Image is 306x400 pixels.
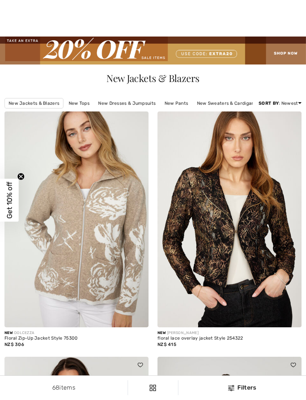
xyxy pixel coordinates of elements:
[157,331,166,335] span: New
[4,111,149,327] img: Floral Zip-Up Jacket Style 75300. Oatmeal
[138,363,143,367] img: heart_black_full.svg
[193,98,260,108] a: New Sweaters & Cardigans
[157,336,302,341] div: floral lace overlay jacket Style 254322
[4,98,63,108] a: New Jackets & Blazers
[17,173,25,180] button: Close teaser
[259,100,302,107] div: : Newest
[52,384,60,391] span: 68
[183,383,302,392] div: Filters
[4,331,13,335] span: New
[4,330,149,336] div: DOLCEZZA
[157,330,302,336] div: [PERSON_NAME]
[5,182,14,218] span: Get 10% off
[161,98,192,108] a: New Pants
[150,385,156,391] img: Filters
[258,378,299,396] iframe: Opens a widget where you can find more information
[106,72,200,85] span: New Jackets & Blazers
[291,363,296,367] img: heart_black_full.svg
[94,98,159,108] a: New Dresses & Jumpsuits
[228,385,234,391] img: Filters
[157,111,302,327] img: floral lace overlay jacket Style 254322. Copper/Black
[65,98,93,108] a: New Tops
[259,101,279,106] strong: Sort By
[4,336,149,341] div: Floral Zip-Up Jacket Style 75300
[4,342,24,347] span: NZ$ 306
[157,342,176,347] span: NZ$ 415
